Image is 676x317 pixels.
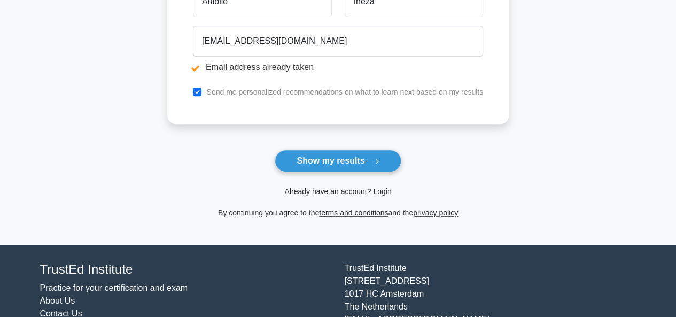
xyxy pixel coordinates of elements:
[40,283,188,292] a: Practice for your certification and exam
[161,206,515,219] div: By continuing you agree to the and the
[193,61,483,74] li: Email address already taken
[206,88,483,96] label: Send me personalized recommendations on what to learn next based on my results
[284,187,391,196] a: Already have an account? Login
[40,262,332,277] h4: TrustEd Institute
[193,26,483,57] input: Email
[275,150,401,172] button: Show my results
[413,208,458,217] a: privacy policy
[40,296,75,305] a: About Us
[319,208,388,217] a: terms and conditions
